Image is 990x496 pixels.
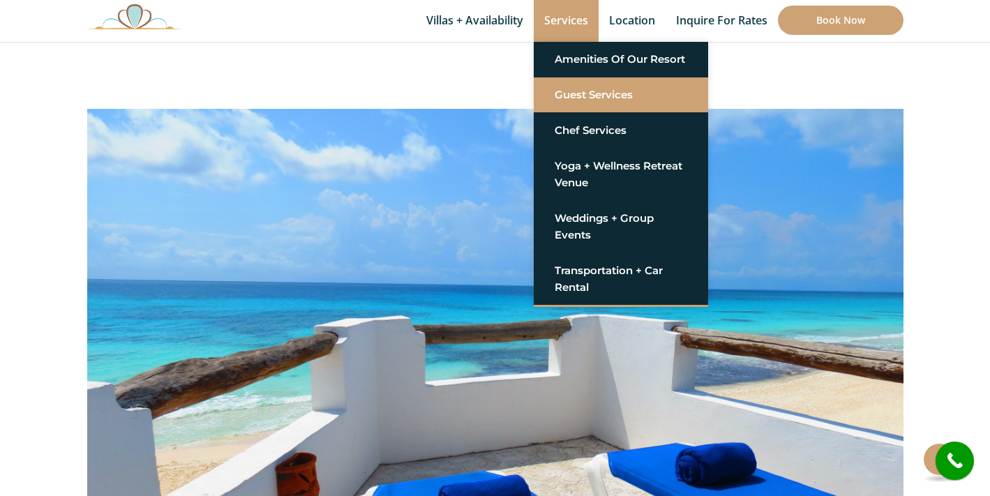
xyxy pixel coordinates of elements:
img: Awesome Logo [87,3,182,29]
a: Chef Services [555,118,687,143]
a: call [936,442,974,480]
a: Book Now [778,6,903,35]
a: Yoga + Wellness Retreat Venue [555,153,687,195]
a: Weddings + Group Events [555,206,687,248]
i: call [939,445,970,476]
a: Guest Services [555,82,687,107]
a: Transportation + Car Rental [555,258,687,300]
a: Amenities of Our Resort [555,47,687,72]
